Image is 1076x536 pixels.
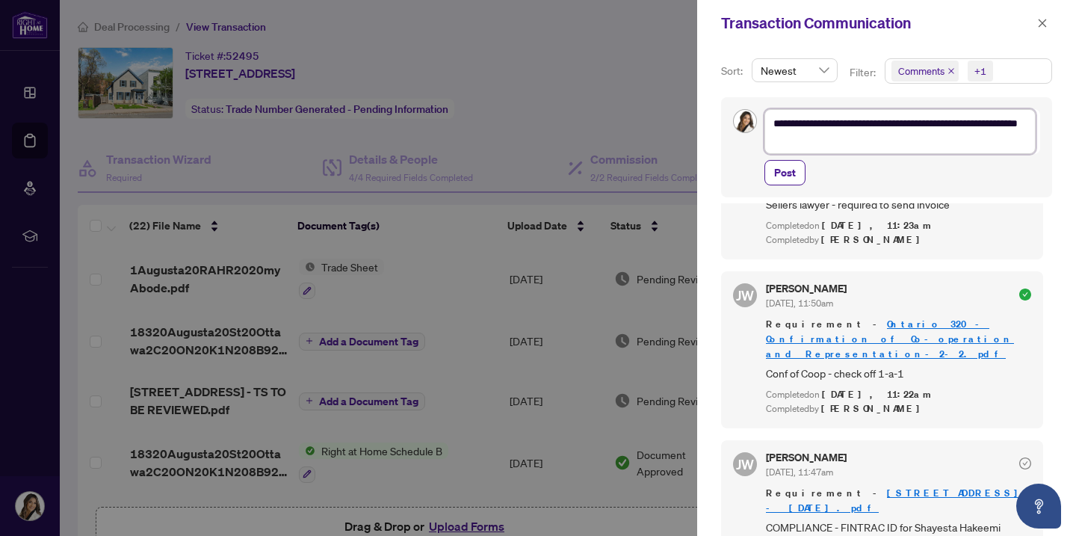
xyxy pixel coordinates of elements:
[734,110,756,132] img: Profile Icon
[766,487,1026,514] a: [STREET_ADDRESS] - [DATE].pdf
[947,67,955,75] span: close
[891,61,959,81] span: Comments
[1016,484,1061,529] button: Open asap
[898,64,944,78] span: Comments
[850,64,878,81] p: Filter:
[766,452,847,463] h5: [PERSON_NAME]
[766,233,1031,247] div: Completed by
[766,298,833,309] span: [DATE], 11:50am
[766,388,1031,402] div: Completed on
[1037,18,1048,28] span: close
[974,64,986,78] div: +1
[764,160,806,185] button: Post
[721,63,746,79] p: Sort:
[766,402,1031,416] div: Completed by
[821,402,928,415] span: [PERSON_NAME]
[766,283,847,294] h5: [PERSON_NAME]
[822,388,933,401] span: [DATE], 11:22am
[736,285,754,306] span: JW
[774,161,796,185] span: Post
[766,486,1031,516] span: Requirement -
[766,196,1031,213] span: Sellers lawyer - required to send invoice
[766,466,833,478] span: [DATE], 11:47am
[821,233,928,246] span: [PERSON_NAME]
[766,219,1031,233] div: Completed on
[766,317,1031,362] span: Requirement -
[822,219,933,232] span: [DATE], 11:23am
[721,12,1033,34] div: Transaction Communication
[761,59,829,81] span: Newest
[1019,458,1031,469] span: check-circle
[1019,289,1031,301] span: check-circle
[766,365,1031,382] span: Conf of Coop - check off 1-a-1
[766,318,1014,360] a: Ontario 320 - Confirmation of Co-operation and Representation-2-2.pdf
[736,454,754,475] span: JW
